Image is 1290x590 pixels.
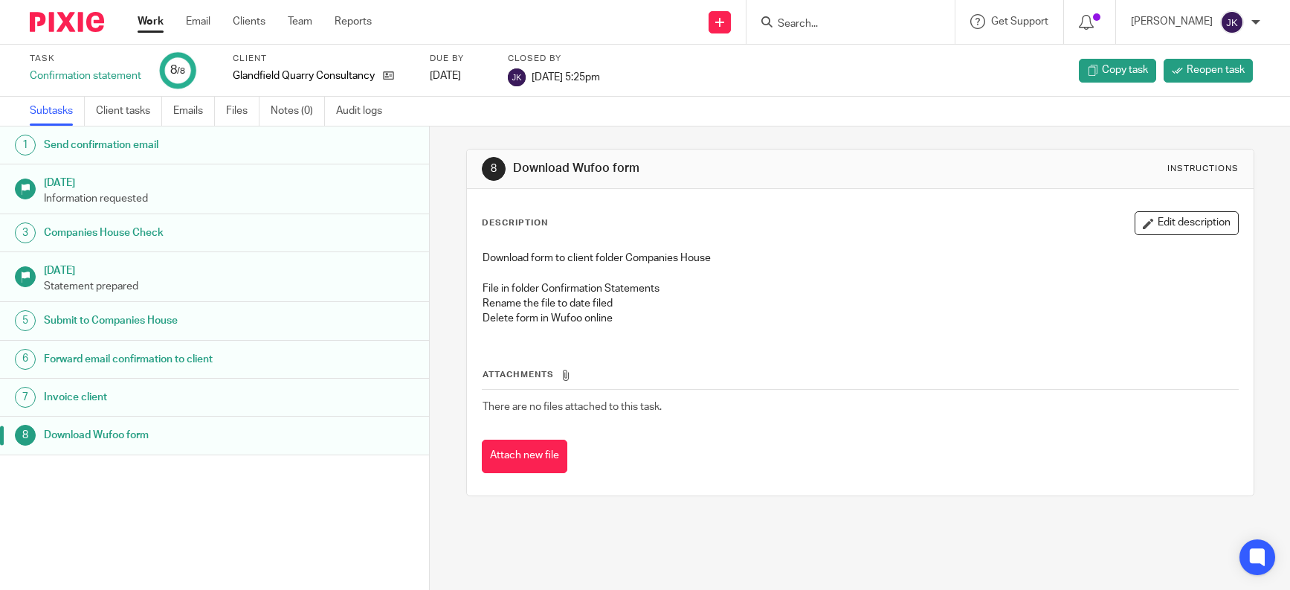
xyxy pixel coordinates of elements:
a: Emails [173,97,215,126]
p: Statement prepared [44,279,415,294]
a: Audit logs [336,97,393,126]
h1: Companies House Check [44,222,291,244]
span: Attachments [483,371,554,379]
div: [DATE] [430,68,489,83]
div: 8 [15,425,36,446]
div: 1 [15,135,36,155]
span: [DATE] 5:25pm [532,71,600,82]
a: Reopen task [1164,59,1253,83]
a: Notes (0) [271,97,325,126]
a: Subtasks [30,97,85,126]
a: Work [138,14,164,29]
p: Description [482,217,548,229]
h1: [DATE] [44,260,415,278]
label: Client [233,53,411,65]
label: Task [30,53,141,65]
img: svg%3E [508,68,526,86]
a: Files [226,97,259,126]
a: Copy task [1079,59,1156,83]
div: 3 [15,222,36,243]
p: Information requested [44,191,415,206]
a: Email [186,14,210,29]
h1: Download Wufoo form [513,161,891,176]
div: Confirmation statement [30,68,141,83]
div: 5 [15,310,36,331]
p: Delete form in Wufoo online [483,311,1238,326]
small: /8 [177,67,185,75]
label: Closed by [508,53,600,65]
button: Edit description [1135,211,1239,235]
div: 8 [170,62,185,79]
h1: Forward email confirmation to client [44,348,291,371]
span: Copy task [1102,62,1148,77]
input: Search [776,18,910,31]
p: Glandfield Quarry Consultancy Ltd [233,68,375,83]
a: Team [288,14,312,29]
p: File in folder Confirmation Statements [483,281,1238,296]
h1: Invoice client [44,386,291,408]
span: Reopen task [1187,62,1245,77]
h1: Send confirmation email [44,134,291,156]
span: Get Support [991,16,1048,27]
img: svg%3E [1220,10,1244,34]
h1: Submit to Companies House [44,310,291,332]
span: There are no files attached to this task. [483,402,662,412]
div: Instructions [1167,163,1239,175]
h1: [DATE] [44,172,415,190]
div: 8 [482,157,506,181]
h1: Download Wufoo form [44,424,291,446]
a: Clients [233,14,265,29]
label: Due by [430,53,489,65]
p: Download form to client folder Companies House [483,251,1238,266]
button: Attach new file [482,440,567,473]
p: [PERSON_NAME] [1131,14,1213,29]
a: Reports [335,14,372,29]
p: Rename the file to date filed [483,296,1238,311]
img: Pixie [30,12,104,32]
a: Client tasks [96,97,162,126]
div: 6 [15,349,36,370]
div: 7 [15,387,36,408]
